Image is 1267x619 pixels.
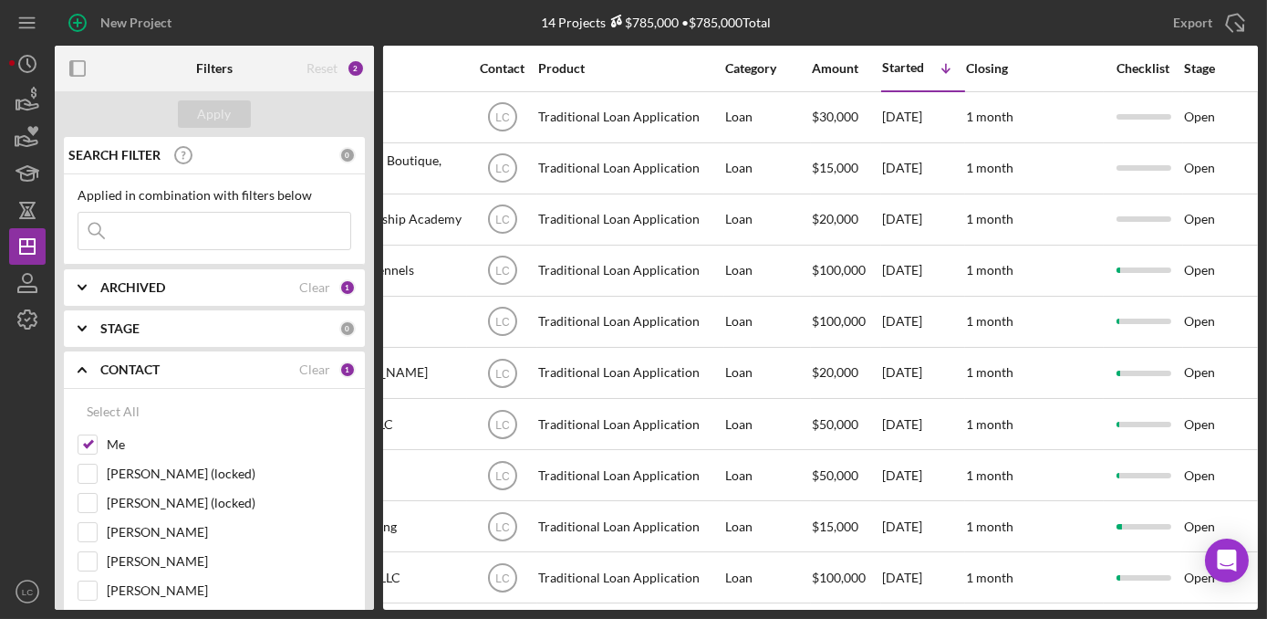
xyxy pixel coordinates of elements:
button: New Project [55,5,190,41]
time: 1 month [966,570,1013,585]
text: LC [495,214,510,226]
div: Checklist [1105,61,1182,76]
label: [PERSON_NAME] (locked) [107,465,351,483]
label: [PERSON_NAME] (locked) [107,494,351,512]
div: Clear [299,280,330,295]
div: Loan [725,195,810,244]
text: LC [495,520,510,533]
div: [DATE] [882,247,964,295]
time: 1 month [966,262,1013,278]
div: 1 [339,279,356,296]
time: 1 month [966,364,1013,380]
span: $30,000 [812,109,858,124]
text: LC [495,111,510,124]
div: 0 [339,320,356,337]
text: LC [495,367,510,380]
div: Product [538,61,721,76]
div: Traditional Loan Application [538,553,721,602]
div: Reset [306,61,338,76]
div: [DATE] [882,195,964,244]
text: LC [22,587,33,597]
span: $50,000 [812,416,858,432]
text: LC [495,469,510,482]
b: STAGE [100,321,140,336]
div: Loan [725,553,810,602]
div: Clear [299,362,330,377]
span: $100,000 [812,262,866,278]
time: 1 month [966,211,1013,226]
time: 1 month [966,160,1013,175]
div: Apply [198,100,232,128]
div: [DATE] [882,298,964,346]
div: $785,000 [607,15,680,30]
text: LC [495,265,510,278]
label: Me [107,435,351,454]
div: Category [725,61,810,76]
div: Export [1173,5,1212,41]
div: Traditional Loan Application [538,400,721,448]
span: $100,000 [812,570,866,585]
div: Traditional Loan Application [538,93,721,142]
span: $15,000 [812,160,858,175]
div: Loan [725,144,810,193]
button: Select All [78,393,149,430]
div: Loan [725,349,810,397]
div: Loan [725,400,810,448]
div: Contact [468,61,536,76]
text: LC [495,418,510,431]
div: Traditional Loan Application [538,144,721,193]
span: $50,000 [812,467,858,483]
b: Filters [196,61,233,76]
div: [DATE] [882,93,964,142]
span: $20,000 [812,211,858,226]
div: [DATE] [882,349,964,397]
b: ARCHIVED [100,280,165,295]
div: Traditional Loan Application [538,298,721,346]
label: [PERSON_NAME] [107,552,351,571]
span: $20,000 [812,364,858,380]
b: SEARCH FILTER [68,148,161,163]
div: 14 Projects • $785,000 Total [542,15,772,30]
div: Loan [725,93,810,142]
label: [PERSON_NAME] [107,582,351,600]
text: LC [495,163,510,175]
div: [DATE] [882,502,964,551]
div: [DATE] [882,400,964,448]
div: Open Intercom Messenger [1205,539,1249,582]
div: [DATE] [882,553,964,602]
div: Traditional Loan Application [538,451,721,499]
time: 1 month [966,313,1013,329]
div: Loan [725,298,810,346]
div: Traditional Loan Application [538,502,721,551]
label: [PERSON_NAME] [107,523,351,541]
div: 0 [339,147,356,163]
div: Loan [725,502,810,551]
text: LC [495,572,510,584]
div: Started [882,60,924,75]
div: Traditional Loan Application [538,349,721,397]
div: Closing [966,61,1103,76]
div: Select All [87,393,140,430]
div: [DATE] [882,144,964,193]
button: Export [1155,5,1258,41]
div: New Project [100,5,171,41]
b: CONTACT [100,362,160,377]
button: Apply [178,100,251,128]
time: 1 month [966,519,1013,534]
div: Traditional Loan Application [538,195,721,244]
div: 2 [347,59,365,78]
time: 1 month [966,416,1013,432]
button: LC [9,573,46,610]
text: LC [495,316,510,329]
div: Loan [725,451,810,499]
div: Amount [812,61,880,76]
div: Traditional Loan Application [538,247,721,295]
span: $100,000 [812,313,866,329]
div: 1 [339,362,356,378]
time: 1 month [966,109,1013,124]
span: $15,000 [812,519,858,534]
div: [DATE] [882,451,964,499]
time: 1 month [966,467,1013,483]
div: Applied in combination with filters below [78,188,351,203]
div: Loan [725,247,810,295]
